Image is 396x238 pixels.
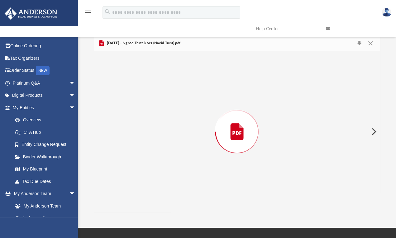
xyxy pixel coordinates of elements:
[9,138,85,151] a: Entity Change Request
[94,35,380,212] div: Preview
[4,89,85,102] a: Digital Productsarrow_drop_down
[365,39,376,48] button: Close
[251,16,321,41] a: Help Center
[84,12,92,16] a: menu
[4,77,85,89] a: Platinum Q&Aarrow_drop_down
[9,163,82,175] a: My Blueprint
[4,40,85,52] a: Online Ordering
[4,101,85,114] a: My Entitiesarrow_drop_down
[36,66,50,75] div: NEW
[104,8,111,15] i: search
[69,77,82,90] span: arrow_drop_down
[382,8,391,17] img: User Pic
[9,151,85,163] a: Binder Walkthrough
[69,101,82,114] span: arrow_drop_down
[354,39,365,48] button: Download
[105,40,180,46] span: [DATE] - Signed Trust Docs (Navid Trust).pdf
[4,188,82,200] a: My Anderson Teamarrow_drop_down
[366,123,380,140] button: Next File
[84,9,92,16] i: menu
[9,212,82,225] a: Anderson System
[9,175,85,188] a: Tax Due Dates
[9,200,79,212] a: My Anderson Team
[9,114,85,126] a: Overview
[69,188,82,200] span: arrow_drop_down
[4,52,85,64] a: Tax Organizers
[3,7,59,20] img: Anderson Advisors Platinum Portal
[4,64,85,77] a: Order StatusNEW
[9,126,85,138] a: CTA Hub
[69,89,82,102] span: arrow_drop_down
